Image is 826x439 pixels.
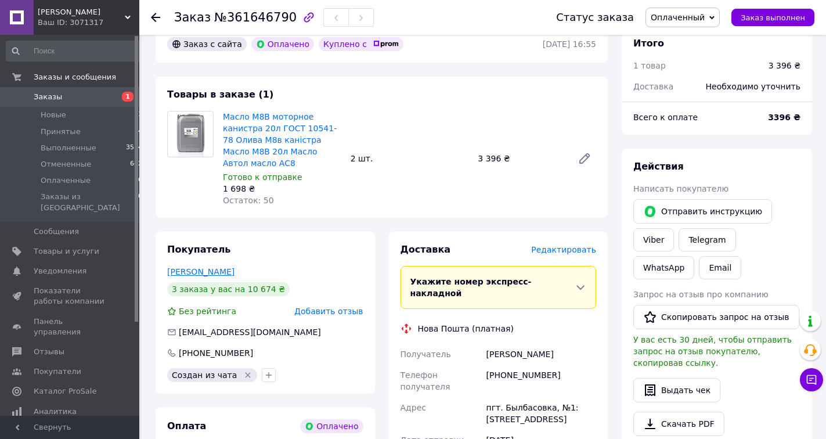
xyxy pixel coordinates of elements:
span: Оплата [167,420,206,431]
b: 3396 ₴ [768,113,800,122]
span: 1 [122,92,134,102]
span: Доставка [401,244,451,255]
span: Заказы из [GEOGRAPHIC_DATA] [41,192,138,213]
span: Заказы и сообщения [34,72,116,82]
span: Товары и услуги [34,246,99,257]
span: У вас есть 30 дней, чтобы отправить запрос на отзыв покупателю, скопировав ссылку. [633,335,792,368]
span: Оплаченные [41,175,91,186]
div: [PERSON_NAME] [484,344,598,365]
span: Аналитика [34,406,77,417]
button: Скопировать запрос на отзыв [633,305,799,329]
span: Покупатель [167,244,230,255]
div: [PHONE_NUMBER] [178,347,254,359]
span: Показатели работы компании [34,286,107,307]
span: Аристей Оил [38,7,125,17]
div: Заказ с сайта [167,37,247,51]
span: Готово к отправке [223,172,302,182]
button: Выдать чек [633,378,720,402]
span: 1 [138,110,142,120]
span: Всего к оплате [633,113,698,122]
span: Отмененные [41,159,91,170]
span: Принятые [41,127,81,137]
span: Покупатели [34,366,81,377]
span: Редактировать [531,245,596,254]
span: Оплаченный [651,13,705,22]
div: пгт. Былбасовка, №1: [STREET_ADDRESS] [484,397,598,430]
span: Новые [41,110,66,120]
span: Получатель [401,350,451,359]
button: Email [699,256,741,279]
span: [EMAIL_ADDRESS][DOMAIN_NAME] [179,328,321,337]
span: Без рейтинга [179,307,236,316]
div: Статус заказа [556,12,634,23]
img: Масло М8В моторное канистра 20л ГОСТ 10541-78 Олива М8в каністра Масло М8В 20л Масло Автол масло АС8 [168,111,213,157]
button: Чат с покупателем [800,368,823,391]
div: Необходимо уточнить [699,74,807,99]
button: Отправить инструкцию [633,199,772,224]
a: Масло М8В моторное канистра 20л ГОСТ 10541-78 Олива М8в каністра Масло М8В 20л Масло Автол масло АС8 [223,112,337,168]
div: 3 396 ₴ [769,60,800,71]
span: Остаток: 50 [223,196,274,205]
span: Заказы [34,92,62,102]
span: 0 [138,175,142,186]
span: Сообщения [34,226,79,237]
span: Запрос на отзыв про компанию [633,290,769,299]
div: Вернуться назад [151,12,160,23]
span: Телефон получателя [401,370,450,391]
svg: Удалить метку [243,370,253,380]
span: Заказ [174,10,211,24]
a: Скачать PDF [633,412,724,436]
span: 642 [130,159,142,170]
a: Редактировать [573,147,596,170]
span: Адрес [401,403,426,412]
span: Панель управления [34,316,107,337]
a: Telegram [679,228,735,251]
time: [DATE] 16:55 [543,39,596,49]
button: Заказ выполнен [731,9,814,26]
div: Оплачено [300,419,363,433]
span: Выполненные [41,143,96,153]
a: [PERSON_NAME] [167,267,235,276]
div: 3 заказа у вас на 10 674 ₴ [167,282,290,296]
span: Добавить отзыв [294,307,363,316]
input: Поиск [6,41,143,62]
span: 4 [138,127,142,137]
span: Написать покупателю [633,184,728,193]
div: 3 396 ₴ [473,150,568,167]
span: 0 [138,192,142,213]
span: Отзывы [34,347,64,357]
span: Заказ выполнен [741,13,805,22]
div: Нова Пошта (платная) [415,323,517,334]
img: prom [373,41,399,48]
span: 1 товар [633,61,666,70]
span: Доставка [633,82,673,91]
span: Товары в заказе (1) [167,89,273,100]
span: Уведомления [34,266,86,276]
span: 3514 [126,143,142,153]
span: №361646790 [214,10,297,24]
div: [PHONE_NUMBER] [484,365,598,397]
span: Укажите номер экспресс-накладной [410,277,532,298]
span: Создан из чата [172,370,237,380]
div: 1 698 ₴ [223,183,341,195]
a: WhatsApp [633,256,694,279]
div: Оплачено [251,37,314,51]
div: Ваш ID: 3071317 [38,17,139,28]
div: Куплено с [319,37,403,51]
span: Итого [633,38,664,49]
div: 2 шт. [346,150,474,167]
span: Каталог ProSale [34,386,96,397]
a: Viber [633,228,674,251]
span: Действия [633,161,684,172]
